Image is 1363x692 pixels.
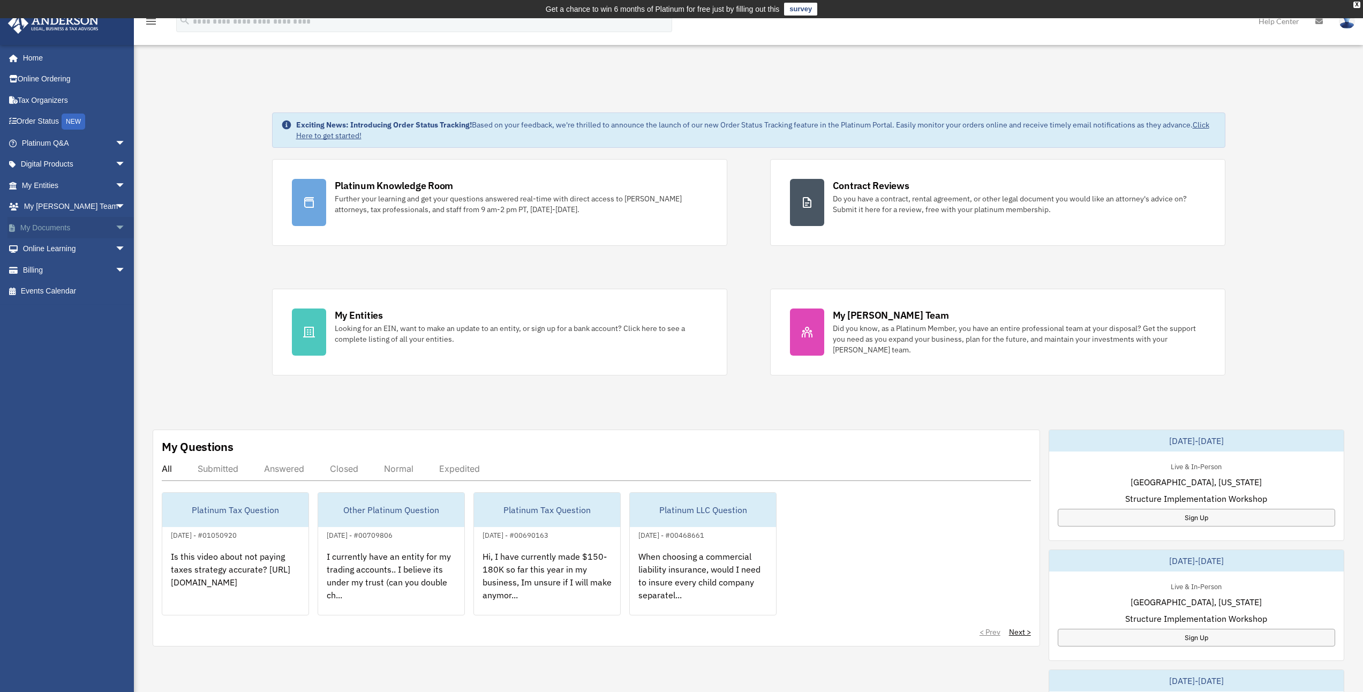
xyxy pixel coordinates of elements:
div: Platinum LLC Question [630,493,776,527]
img: User Pic [1339,13,1355,29]
div: [DATE] - #00709806 [318,529,401,540]
div: My Entities [335,309,383,322]
i: menu [145,15,157,28]
a: Online Ordering [7,69,142,90]
a: Online Learningarrow_drop_down [7,238,142,260]
span: Structure Implementation Workshop [1125,612,1267,625]
a: Sign Up [1058,629,1335,646]
a: Other Platinum Question[DATE] - #00709806I currently have an entity for my trading accounts.. I b... [318,492,465,615]
div: NEW [62,114,85,130]
a: Events Calendar [7,281,142,302]
a: Order StatusNEW [7,111,142,133]
div: Submitted [198,463,238,474]
div: Answered [264,463,304,474]
div: Further your learning and get your questions answered real-time with direct access to [PERSON_NAM... [335,193,707,215]
div: [DATE]-[DATE] [1049,550,1344,571]
div: Platinum Tax Question [162,493,308,527]
span: arrow_drop_down [115,196,137,218]
a: Next > [1009,627,1031,637]
a: My [PERSON_NAME] Team Did you know, as a Platinum Member, you have an entire professional team at... [770,289,1225,375]
a: My Documentsarrow_drop_down [7,217,142,238]
a: Tax Organizers [7,89,142,111]
a: Sign Up [1058,509,1335,526]
div: Get a chance to win 6 months of Platinum for free just by filling out this [546,3,780,16]
span: arrow_drop_down [115,175,137,197]
div: Hi, I have currently made $150-180K so far this year in my business, Im unsure if I will make any... [474,541,620,625]
div: When choosing a commercial liability insurance, would I need to insure every child company separa... [630,541,776,625]
strong: Exciting News: Introducing Order Status Tracking! [296,120,472,130]
div: close [1353,2,1360,8]
a: survey [784,3,817,16]
div: Looking for an EIN, want to make an update to an entity, or sign up for a bank account? Click her... [335,323,707,344]
div: Live & In-Person [1162,460,1230,471]
div: Contract Reviews [833,179,909,192]
div: Closed [330,463,358,474]
a: Platinum Knowledge Room Further your learning and get your questions answered real-time with dire... [272,159,727,246]
span: arrow_drop_down [115,132,137,154]
div: Other Platinum Question [318,493,464,527]
div: All [162,463,172,474]
a: My Entitiesarrow_drop_down [7,175,142,196]
a: menu [145,19,157,28]
i: search [179,14,191,26]
span: arrow_drop_down [115,154,137,176]
div: Do you have a contract, rental agreement, or other legal document you would like an attorney's ad... [833,193,1206,215]
img: Anderson Advisors Platinum Portal [5,13,102,34]
div: Based on your feedback, we're thrilled to announce the launch of our new Order Status Tracking fe... [296,119,1216,141]
a: Platinum LLC Question[DATE] - #00468661When choosing a commercial liability insurance, would I ne... [629,492,777,615]
a: Click Here to get started! [296,120,1209,140]
div: Normal [384,463,413,474]
div: Did you know, as a Platinum Member, you have an entire professional team at your disposal? Get th... [833,323,1206,355]
a: Platinum Q&Aarrow_drop_down [7,132,142,154]
div: [DATE]-[DATE] [1049,430,1344,452]
span: Structure Implementation Workshop [1125,492,1267,505]
div: Platinum Tax Question [474,493,620,527]
a: My Entities Looking for an EIN, want to make an update to an entity, or sign up for a bank accoun... [272,289,727,375]
span: arrow_drop_down [115,217,137,239]
div: My Questions [162,439,234,455]
span: arrow_drop_down [115,238,137,260]
div: [DATE] - #01050920 [162,529,245,540]
span: [GEOGRAPHIC_DATA], [US_STATE] [1131,476,1262,488]
div: Live & In-Person [1162,580,1230,591]
a: Billingarrow_drop_down [7,259,142,281]
a: Contract Reviews Do you have a contract, rental agreement, or other legal document you would like... [770,159,1225,246]
a: Home [7,47,137,69]
div: [DATE] - #00690163 [474,529,557,540]
span: arrow_drop_down [115,259,137,281]
div: Platinum Knowledge Room [335,179,454,192]
div: [DATE] - #00468661 [630,529,713,540]
a: Platinum Tax Question[DATE] - #00690163Hi, I have currently made $150-180K so far this year in my... [473,492,621,615]
a: Digital Productsarrow_drop_down [7,154,142,175]
a: My [PERSON_NAME] Teamarrow_drop_down [7,196,142,217]
div: [DATE]-[DATE] [1049,670,1344,691]
div: Is this video about not paying taxes strategy accurate? [URL][DOMAIN_NAME] [162,541,308,625]
div: I currently have an entity for my trading accounts.. I believe its under my trust (can you double... [318,541,464,625]
a: Platinum Tax Question[DATE] - #01050920Is this video about not paying taxes strategy accurate? [U... [162,492,309,615]
div: Expedited [439,463,480,474]
span: [GEOGRAPHIC_DATA], [US_STATE] [1131,596,1262,608]
div: My [PERSON_NAME] Team [833,309,949,322]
